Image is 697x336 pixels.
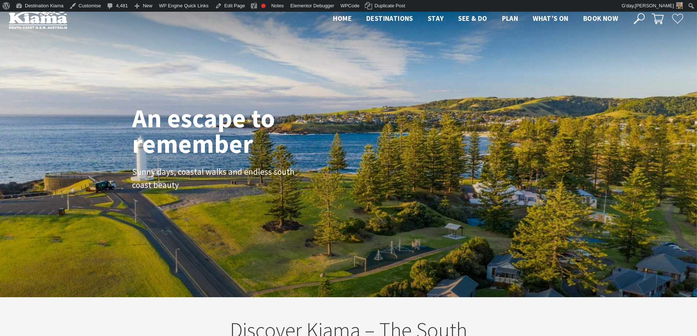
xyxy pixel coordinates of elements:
[458,14,487,23] span: See & Do
[428,14,444,23] span: Stay
[326,13,625,25] nav: Main Menu
[502,14,518,23] span: Plan
[366,14,413,23] span: Destinations
[333,14,352,23] span: Home
[132,105,333,156] h1: An escape to remember
[9,9,67,29] img: Kiama Logo
[583,14,618,23] span: Book now
[533,14,569,23] span: What’s On
[261,4,266,8] div: Focus keyphrase not set
[132,165,297,192] p: Sunny days, coastal walks and endless south coast beauty
[635,3,674,8] span: [PERSON_NAME]
[676,2,683,9] img: Sally-2-e1629778872679-150x150.png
